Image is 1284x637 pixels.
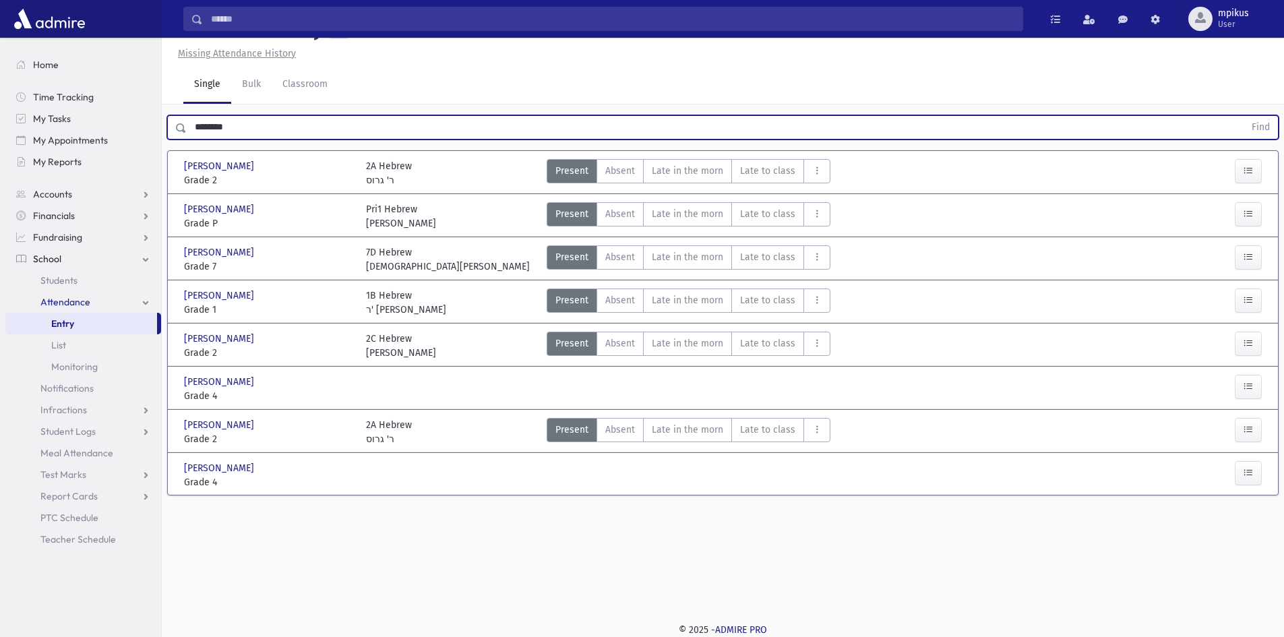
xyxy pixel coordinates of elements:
a: Notifications [5,377,161,399]
div: AttTypes [547,289,830,317]
span: Present [555,336,588,351]
span: [PERSON_NAME] [184,461,257,475]
a: Test Marks [5,464,161,485]
span: Attendance [40,296,90,308]
a: Students [5,270,161,291]
span: Late in the morn [652,423,723,437]
u: Missing Attendance History [178,48,296,59]
span: Accounts [33,188,72,200]
span: [PERSON_NAME] [184,375,257,389]
div: AttTypes [547,245,830,274]
a: Monitoring [5,356,161,377]
span: Students [40,274,78,286]
div: AttTypes [547,332,830,360]
button: Find [1244,116,1278,139]
span: My Appointments [33,134,108,146]
span: Absent [605,423,635,437]
span: Absent [605,164,635,178]
span: Present [555,164,588,178]
a: List [5,334,161,356]
a: Time Tracking [5,86,161,108]
span: Late in the morn [652,250,723,264]
span: Grade 4 [184,475,353,489]
span: Late to class [740,164,795,178]
input: Search [203,7,1022,31]
span: Late to class [740,250,795,264]
span: List [51,339,66,351]
div: 2A Hebrew ר' גרוס [366,159,412,187]
div: 1B Hebrew ר' [PERSON_NAME] [366,289,446,317]
span: [PERSON_NAME] [184,159,257,173]
span: Late to class [740,207,795,221]
span: Financials [33,210,75,222]
span: My Tasks [33,113,71,125]
a: Home [5,54,161,75]
span: [PERSON_NAME] [184,418,257,432]
span: Absent [605,207,635,221]
span: [PERSON_NAME] [184,245,257,260]
span: [PERSON_NAME] [184,202,257,216]
span: Absent [605,293,635,307]
div: 2C Hebrew [PERSON_NAME] [366,332,436,360]
span: User [1218,19,1249,30]
span: Late in the morn [652,164,723,178]
span: Late in the morn [652,293,723,307]
span: Grade 2 [184,173,353,187]
a: Fundraising [5,226,161,248]
span: Fundraising [33,231,82,243]
div: AttTypes [547,202,830,231]
span: Late in the morn [652,207,723,221]
a: Financials [5,205,161,226]
span: Infractions [40,404,87,416]
a: My Appointments [5,129,161,151]
a: Classroom [272,66,338,104]
span: Grade 1 [184,303,353,317]
span: mpikus [1218,8,1249,19]
a: Teacher Schedule [5,528,161,550]
span: PTC Schedule [40,512,98,524]
span: Notifications [40,382,94,394]
span: Late in the morn [652,336,723,351]
a: Entry [5,313,157,334]
a: Report Cards [5,485,161,507]
span: Home [33,59,59,71]
a: My Reports [5,151,161,173]
div: AttTypes [547,418,830,446]
div: 7D Hebrew [DEMOGRAPHIC_DATA][PERSON_NAME] [366,245,530,274]
span: Late to class [740,423,795,437]
span: Present [555,207,588,221]
div: Pri1 Hebrew [PERSON_NAME] [366,202,436,231]
span: Present [555,250,588,264]
span: Grade P [184,216,353,231]
a: Missing Attendance History [173,48,296,59]
a: Meal Attendance [5,442,161,464]
span: Student Logs [40,425,96,437]
span: Late to class [740,293,795,307]
span: Present [555,423,588,437]
span: Test Marks [40,468,86,481]
span: Teacher Schedule [40,533,116,545]
img: AdmirePro [11,5,88,32]
span: Present [555,293,588,307]
span: Grade 2 [184,346,353,360]
a: Single [183,66,231,104]
a: Infractions [5,399,161,421]
span: Entry [51,317,74,330]
a: My Tasks [5,108,161,129]
span: [PERSON_NAME] [184,289,257,303]
span: Absent [605,250,635,264]
div: © 2025 - [183,623,1262,637]
span: School [33,253,61,265]
a: School [5,248,161,270]
a: PTC Schedule [5,507,161,528]
span: [PERSON_NAME] [184,332,257,346]
span: Late to class [740,336,795,351]
span: Absent [605,336,635,351]
div: AttTypes [547,159,830,187]
a: Attendance [5,291,161,313]
span: Grade 2 [184,432,353,446]
span: Monitoring [51,361,98,373]
span: Report Cards [40,490,98,502]
span: Meal Attendance [40,447,113,459]
a: Accounts [5,183,161,205]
